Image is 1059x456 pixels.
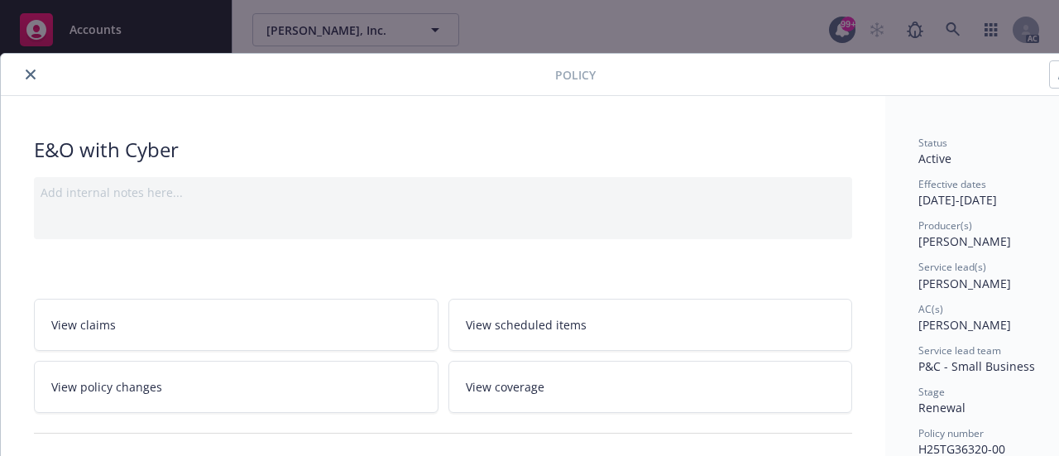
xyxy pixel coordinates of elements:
a: View policy changes [34,361,438,413]
a: View coverage [448,361,853,413]
button: close [21,65,41,84]
span: AC(s) [918,302,943,316]
span: View policy changes [51,378,162,396]
span: Active [918,151,951,166]
span: Producer(s) [918,218,972,233]
span: Status [918,136,947,150]
span: Service lead team [918,343,1001,358]
span: Renewal [918,400,966,415]
span: View coverage [466,378,544,396]
span: View claims [51,316,116,334]
span: [PERSON_NAME] [918,276,1011,291]
div: Add internal notes here... [41,184,846,201]
span: [PERSON_NAME] [918,317,1011,333]
a: View scheduled items [448,299,853,351]
span: Stage [918,385,945,399]
span: View scheduled items [466,316,587,334]
div: E&O with Cyber [34,136,852,164]
span: Policy [555,66,596,84]
span: Effective dates [918,177,986,191]
a: View claims [34,299,438,351]
span: [PERSON_NAME] [918,233,1011,249]
span: Policy number [918,426,984,440]
span: Service lead(s) [918,260,986,274]
span: P&C - Small Business [918,358,1035,374]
